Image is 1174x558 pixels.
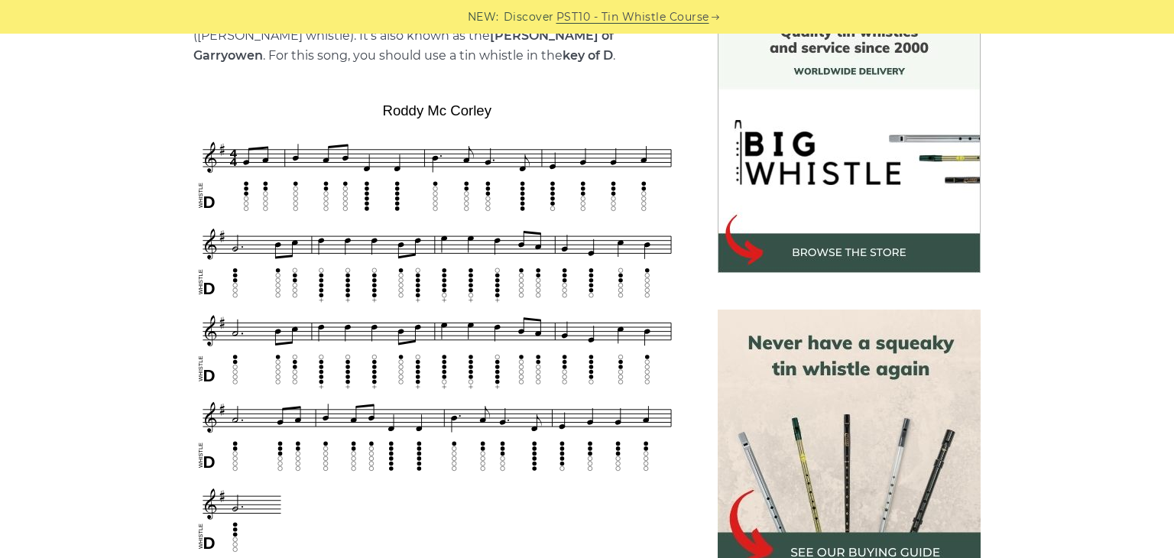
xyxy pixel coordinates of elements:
span: NEW: [468,8,499,26]
span: Discover [504,8,554,26]
p: Sheet music (notes) and tab to play on a tin whistle ([PERSON_NAME] whistle). It’s also known as ... [193,6,681,66]
a: PST10 - Tin Whistle Course [556,8,709,26]
img: BigWhistle Tin Whistle Store [718,10,981,273]
strong: key of D [563,48,613,63]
